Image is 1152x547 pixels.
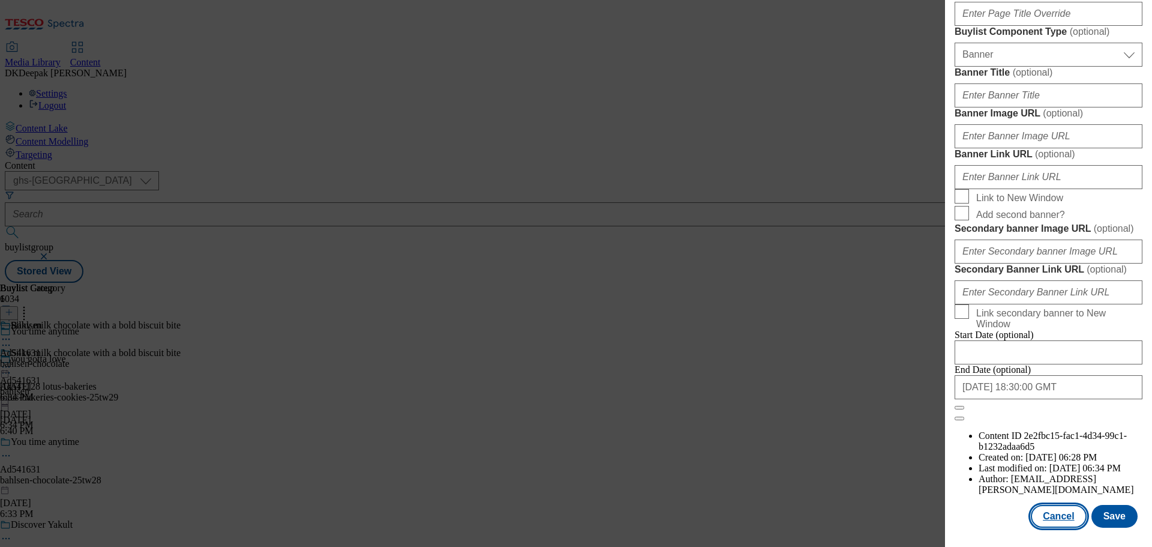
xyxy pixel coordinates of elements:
input: Enter Date [955,375,1142,399]
span: ( optional ) [1094,223,1134,234]
span: ( optional ) [1043,108,1083,118]
input: Enter Banner Link URL [955,165,1142,189]
li: Last modified on: [979,463,1142,474]
input: Enter Secondary Banner Link URL [955,280,1142,304]
span: End Date (optional) [955,364,1031,375]
input: Enter Date [955,340,1142,364]
button: Save [1091,505,1138,528]
span: [EMAIL_ADDRESS][PERSON_NAME][DOMAIN_NAME] [979,474,1134,495]
li: Content ID [979,431,1142,452]
button: Cancel [1031,505,1086,528]
span: Link to New Window [976,193,1063,204]
li: Author: [979,474,1142,495]
span: ( optional ) [1087,264,1127,274]
input: Enter Page Title Override [955,2,1142,26]
label: Banner Title [955,67,1142,79]
button: Close [955,406,964,409]
input: Enter Secondary banner Image URL [955,240,1142,264]
span: ( optional ) [1035,149,1075,159]
span: Start Date (optional) [955,330,1034,340]
span: Link secondary banner to New Window [976,308,1138,330]
label: Banner Link URL [955,148,1142,160]
span: Add second banner? [976,210,1065,220]
input: Enter Banner Image URL [955,124,1142,148]
label: Secondary banner Image URL [955,223,1142,235]
span: [DATE] 06:28 PM [1025,452,1097,462]
li: Created on: [979,452,1142,463]
span: ( optional ) [1070,26,1110,37]
input: Enter Banner Title [955,83,1142,107]
span: [DATE] 06:34 PM [1049,463,1121,473]
span: 2e2fbc15-fac1-4d34-99c1-b1232adaa6d5 [979,431,1127,452]
label: Banner Image URL [955,107,1142,119]
span: ( optional ) [1013,67,1053,77]
label: Buylist Component Type [955,26,1142,38]
label: Secondary Banner Link URL [955,264,1142,276]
